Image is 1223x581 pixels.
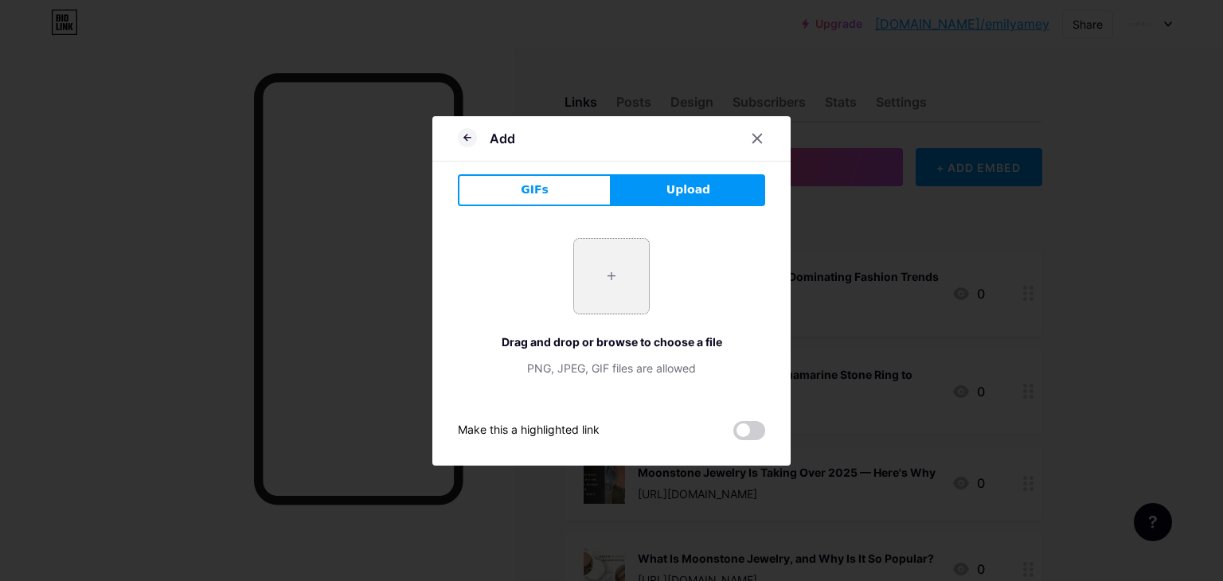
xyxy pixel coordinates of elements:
[458,174,611,206] button: GIFs
[458,360,765,376] div: PNG, JPEG, GIF files are allowed
[666,181,710,198] span: Upload
[521,181,549,198] span: GIFs
[458,333,765,350] div: Drag and drop or browse to choose a file
[458,421,600,440] div: Make this a highlighted link
[611,174,765,206] button: Upload
[490,129,515,148] div: Add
